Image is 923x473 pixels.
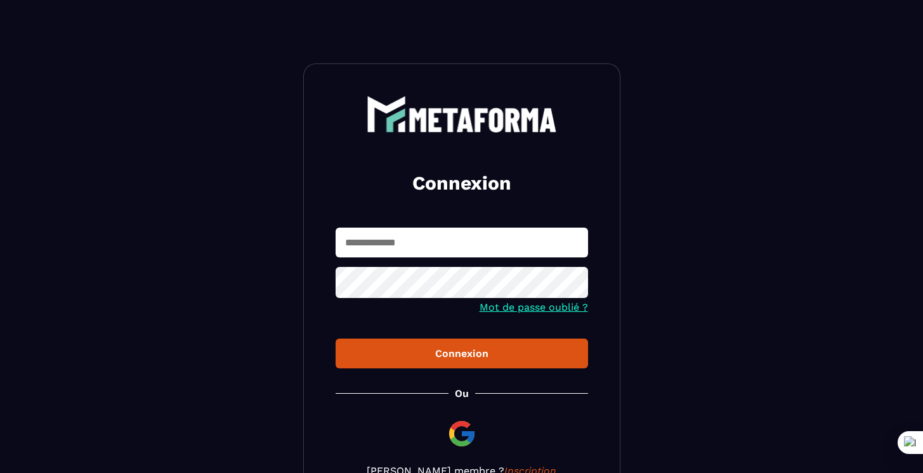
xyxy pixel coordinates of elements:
[336,339,588,368] button: Connexion
[351,171,573,196] h2: Connexion
[336,96,588,133] a: logo
[455,387,469,399] p: Ou
[367,96,557,133] img: logo
[480,301,588,313] a: Mot de passe oublié ?
[346,347,578,360] div: Connexion
[447,418,477,449] img: google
